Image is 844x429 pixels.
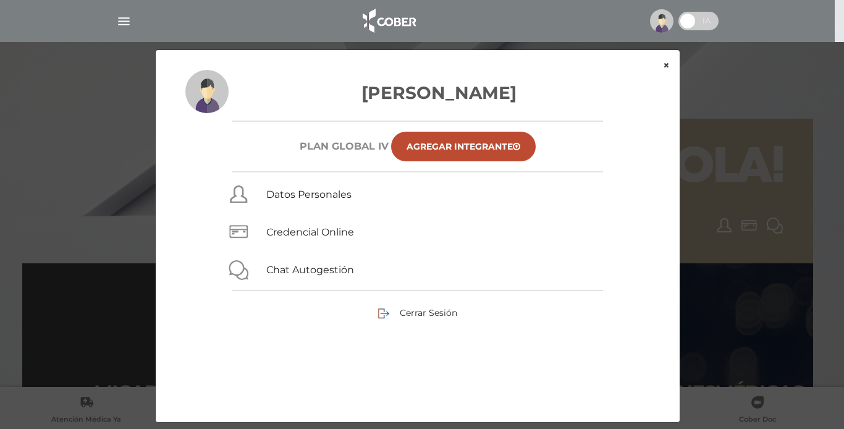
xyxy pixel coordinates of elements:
h3: [PERSON_NAME] [185,80,650,106]
img: sign-out.png [378,307,390,320]
img: profile-placeholder.svg [185,70,229,113]
img: profile-placeholder.svg [650,9,673,33]
img: logo_cober_home-white.png [356,6,421,36]
a: Credencial Online [266,226,354,238]
a: Agregar Integrante [391,132,536,161]
img: Cober_menu-lines-white.svg [116,14,132,29]
span: Cerrar Sesión [400,307,457,318]
h6: Plan GLOBAL IV [300,140,389,152]
a: Cerrar Sesión [378,307,457,318]
button: × [653,50,680,81]
a: Datos Personales [266,189,352,200]
a: Chat Autogestión [266,264,354,276]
